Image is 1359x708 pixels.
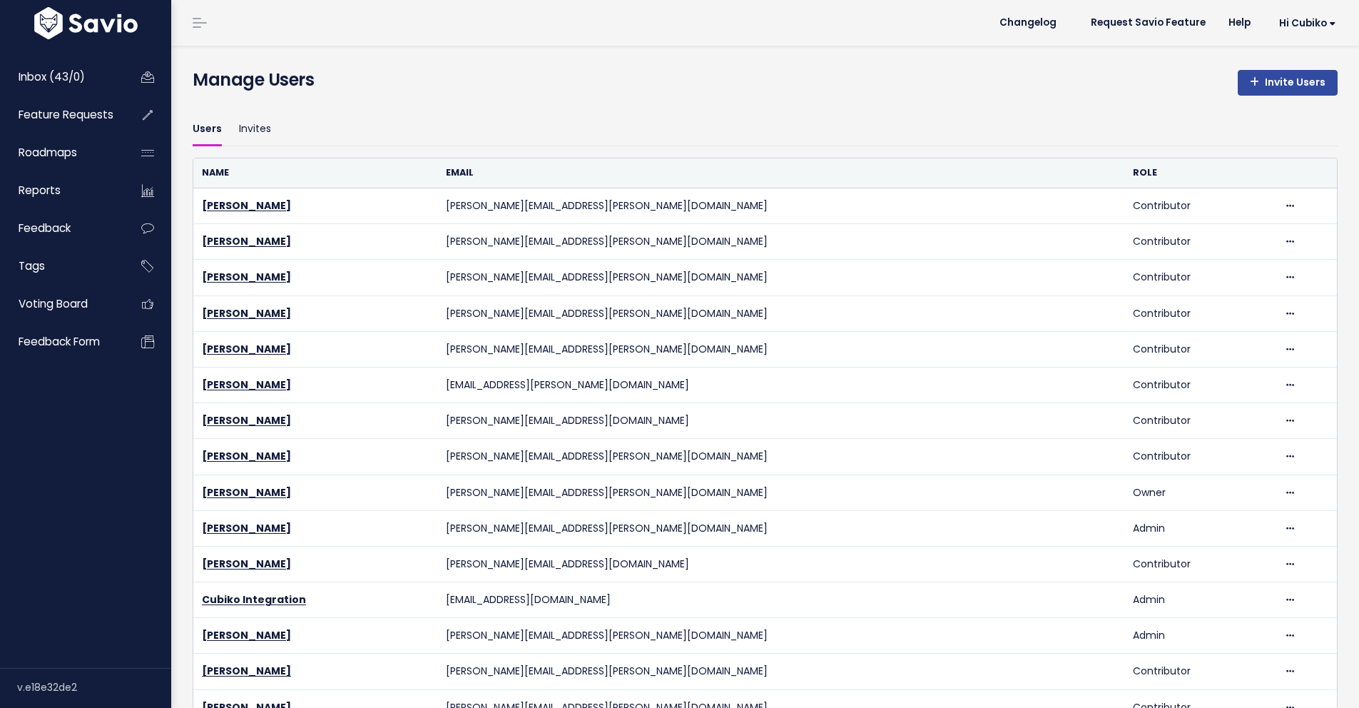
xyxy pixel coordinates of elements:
a: Invites [239,113,271,146]
td: [PERSON_NAME][EMAIL_ADDRESS][DOMAIN_NAME] [437,546,1124,582]
a: [PERSON_NAME] [202,198,291,213]
a: [PERSON_NAME] [202,449,291,463]
td: Contributor [1124,295,1275,331]
a: Tags [4,250,118,283]
td: Contributor [1124,224,1275,260]
td: [PERSON_NAME][EMAIL_ADDRESS][PERSON_NAME][DOMAIN_NAME] [437,295,1124,331]
th: Email [437,158,1124,188]
td: [PERSON_NAME][EMAIL_ADDRESS][PERSON_NAME][DOMAIN_NAME] [437,654,1124,689]
span: Feature Requests [19,107,113,122]
td: [PERSON_NAME][EMAIL_ADDRESS][PERSON_NAME][DOMAIN_NAME] [437,260,1124,295]
span: Roadmaps [19,145,77,160]
td: Contributor [1124,654,1275,689]
a: Feature Requests [4,98,118,131]
td: Contributor [1124,546,1275,582]
a: Hi Cubiko [1262,12,1348,34]
a: Invite Users [1238,70,1338,96]
h4: Manage Users [193,67,314,93]
a: [PERSON_NAME] [202,342,291,356]
span: Feedback form [19,334,100,349]
a: Users [193,113,222,146]
td: Contributor [1124,439,1275,475]
td: Admin [1124,618,1275,654]
td: [EMAIL_ADDRESS][PERSON_NAME][DOMAIN_NAME] [437,367,1124,403]
td: [PERSON_NAME][EMAIL_ADDRESS][PERSON_NAME][DOMAIN_NAME] [437,224,1124,260]
th: Role [1124,158,1275,188]
td: [PERSON_NAME][EMAIL_ADDRESS][DOMAIN_NAME] [437,403,1124,439]
a: [PERSON_NAME] [202,270,291,284]
td: Admin [1124,582,1275,618]
a: [PERSON_NAME] [202,234,291,248]
td: [PERSON_NAME][EMAIL_ADDRESS][PERSON_NAME][DOMAIN_NAME] [437,510,1124,546]
span: Inbox (43/0) [19,69,85,84]
span: Reports [19,183,61,198]
a: Reports [4,174,118,207]
img: logo-white.9d6f32f41409.svg [31,7,141,39]
td: [PERSON_NAME][EMAIL_ADDRESS][PERSON_NAME][DOMAIN_NAME] [437,188,1124,224]
td: [PERSON_NAME][EMAIL_ADDRESS][PERSON_NAME][DOMAIN_NAME] [437,475,1124,510]
td: Contributor [1124,331,1275,367]
a: [PERSON_NAME] [202,628,291,642]
a: [PERSON_NAME] [202,378,291,392]
td: Admin [1124,510,1275,546]
a: [PERSON_NAME] [202,413,291,428]
td: Contributor [1124,260,1275,295]
td: Contributor [1124,367,1275,403]
a: Cubiko Integration [202,592,306,607]
div: v.e18e32de2 [17,669,171,706]
a: [PERSON_NAME] [202,557,291,571]
span: Changelog [999,18,1057,28]
span: Feedback [19,221,71,236]
a: Inbox (43/0) [4,61,118,93]
td: [PERSON_NAME][EMAIL_ADDRESS][PERSON_NAME][DOMAIN_NAME] [437,331,1124,367]
td: Owner [1124,475,1275,510]
td: [PERSON_NAME][EMAIL_ADDRESS][PERSON_NAME][DOMAIN_NAME] [437,439,1124,475]
a: [PERSON_NAME] [202,306,291,320]
a: Help [1217,12,1262,34]
span: Voting Board [19,296,88,311]
th: Name [193,158,437,188]
a: Roadmaps [4,136,118,169]
a: Voting Board [4,288,118,320]
td: [EMAIL_ADDRESS][DOMAIN_NAME] [437,582,1124,618]
td: Contributor [1124,403,1275,439]
a: [PERSON_NAME] [202,664,291,678]
a: Feedback [4,212,118,245]
a: Request Savio Feature [1079,12,1217,34]
span: Tags [19,258,45,273]
a: [PERSON_NAME] [202,521,291,535]
span: Hi Cubiko [1279,18,1336,29]
a: [PERSON_NAME] [202,485,291,500]
a: Feedback form [4,325,118,358]
td: [PERSON_NAME][EMAIL_ADDRESS][PERSON_NAME][DOMAIN_NAME] [437,618,1124,654]
td: Contributor [1124,188,1275,224]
